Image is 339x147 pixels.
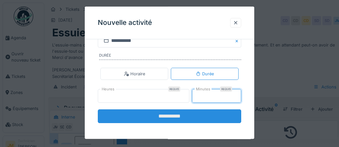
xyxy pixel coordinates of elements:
h3: Nouvelle activité [98,19,152,27]
button: Close [234,34,241,47]
div: Requis [168,86,180,92]
label: Durée [99,53,241,60]
label: Heures [100,86,116,92]
div: Horaire [124,71,145,77]
div: Requis [220,86,232,92]
label: Minutes [195,86,212,92]
div: Durée [196,71,214,77]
